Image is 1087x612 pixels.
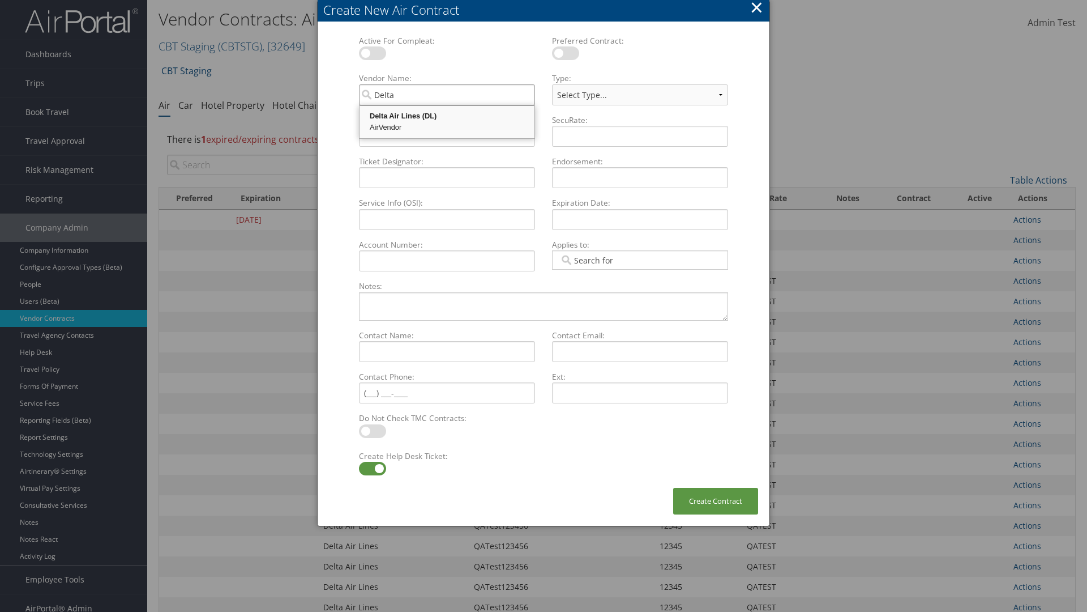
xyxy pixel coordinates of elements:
[552,167,728,188] input: Endorsement:
[359,341,535,362] input: Contact Name:
[361,122,533,133] div: AirVendor
[547,197,733,209] label: Expiration Date:
[559,254,623,266] input: Applies to:
[354,450,540,462] label: Create Help Desk Ticket:
[354,197,540,209] label: Service Info (OSI):
[354,114,540,126] label: Tour Code:
[361,110,533,122] div: Delta Air Lines (DL)
[547,371,733,382] label: Ext:
[547,35,733,46] label: Preferred Contract:
[552,84,728,105] select: Type:
[323,1,769,19] div: Create New Air Contract
[673,488,758,515] button: Create Contract
[354,413,540,424] label: Do Not Check TMC Contracts:
[552,209,728,230] input: Expiration Date:
[354,371,540,382] label: Contact Phone:
[354,35,540,46] label: Active For Compleat:
[354,239,540,250] label: Account Number:
[359,167,535,188] input: Ticket Designator:
[547,73,733,84] label: Type:
[359,382,535,403] input: Contact Phone:
[552,341,728,362] input: Contact Email:
[354,73,540,84] label: Vendor Name:
[547,239,733,250] label: Applies to:
[547,330,733,341] label: Contact Email:
[354,280,733,292] label: Notes:
[359,84,535,105] input: Vendor Name:
[547,114,733,126] label: SecuRate:
[547,156,733,167] label: Endorsement:
[354,156,540,167] label: Ticket Designator:
[552,126,728,147] input: SecuRate:
[552,382,728,403] input: Ext:
[359,250,535,271] input: Account Number:
[359,209,535,230] input: Service Info (OSI):
[359,292,728,321] textarea: Notes:
[354,330,540,341] label: Contact Name:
